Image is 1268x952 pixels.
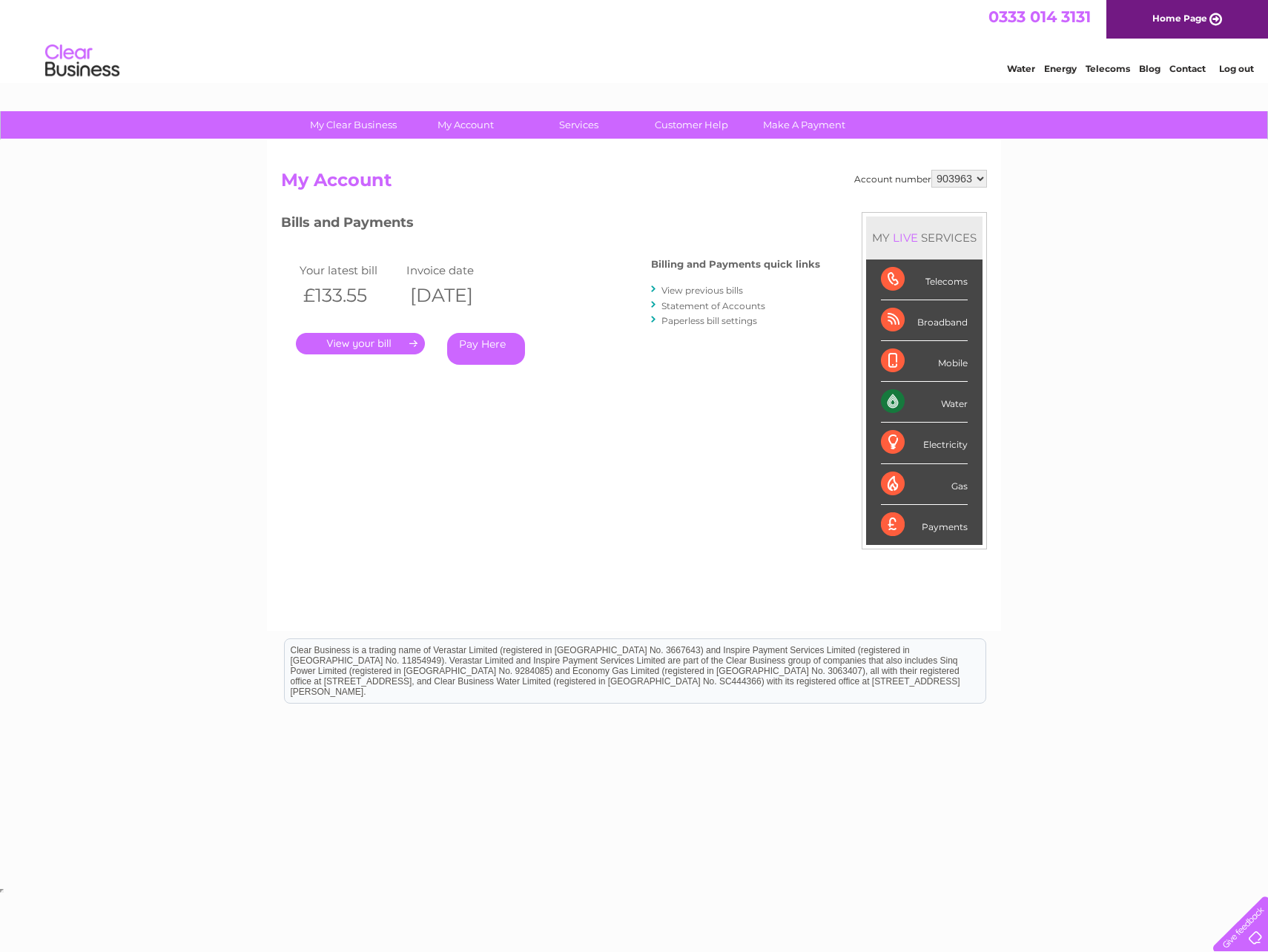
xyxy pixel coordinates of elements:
[866,216,983,259] div: MY SERVICES
[403,260,509,280] td: Invoice date
[881,382,968,423] div: Water
[1044,63,1077,74] a: Energy
[854,170,987,188] div: Account number
[1007,63,1035,74] a: Water
[651,259,820,270] h4: Billing and Payments quick links
[630,111,753,139] a: Customer Help
[881,423,968,463] div: Electricity
[661,300,765,311] a: Statement of Accounts
[281,170,987,198] h2: My Account
[890,231,921,245] div: LIVE
[1219,63,1254,74] a: Log out
[1139,63,1160,74] a: Blog
[1086,63,1130,74] a: Telecoms
[661,285,743,296] a: View previous bills
[447,333,525,365] a: Pay Here
[281,212,820,238] h3: Bills and Payments
[403,280,509,311] th: [DATE]
[881,260,968,300] div: Telecoms
[296,280,403,311] th: £133.55
[292,111,415,139] a: My Clear Business
[405,111,527,139] a: My Account
[44,39,120,84] img: logo.png
[743,111,865,139] a: Make A Payment
[881,464,968,505] div: Gas
[988,7,1091,26] a: 0333 014 3131
[881,300,968,341] div: Broadband
[518,111,640,139] a: Services
[1169,63,1206,74] a: Contact
[285,8,985,72] div: Clear Business is a trading name of Verastar Limited (registered in [GEOGRAPHIC_DATA] No. 3667643...
[881,341,968,382] div: Mobile
[661,315,757,326] a: Paperless bill settings
[296,260,403,280] td: Your latest bill
[296,333,425,354] a: .
[881,505,968,545] div: Payments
